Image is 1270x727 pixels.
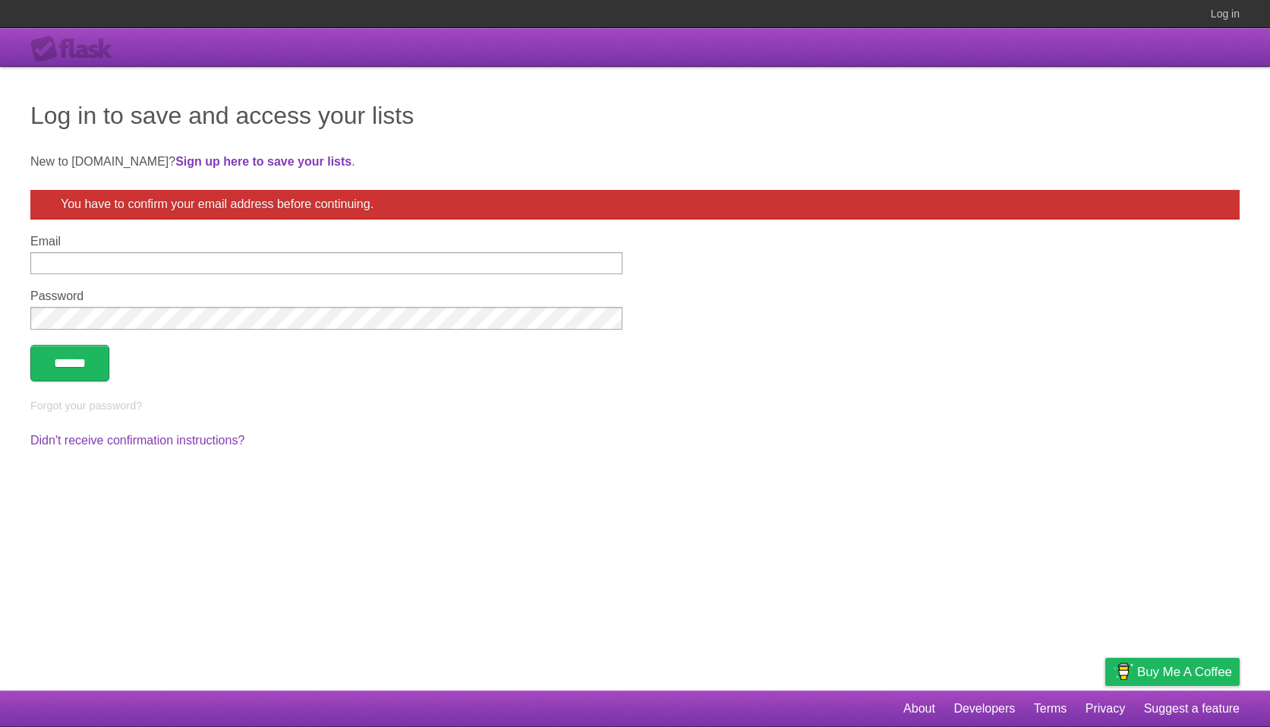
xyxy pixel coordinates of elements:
[30,190,1240,220] div: You have to confirm your email address before continuing.
[30,97,1240,134] h1: Log in to save and access your lists
[1105,658,1240,686] a: Buy me a coffee
[30,434,244,447] a: Didn't receive confirmation instructions?
[1086,694,1125,723] a: Privacy
[1113,659,1133,684] img: Buy me a coffee
[30,153,1240,171] p: New to [DOMAIN_NAME]? .
[1034,694,1067,723] a: Terms
[30,36,121,63] div: Flask
[1137,659,1232,685] span: Buy me a coffee
[30,289,622,303] label: Password
[903,694,935,723] a: About
[1144,694,1240,723] a: Suggest a feature
[30,235,622,248] label: Email
[30,400,142,412] a: Forgot your password?
[953,694,1015,723] a: Developers
[175,155,351,168] a: Sign up here to save your lists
